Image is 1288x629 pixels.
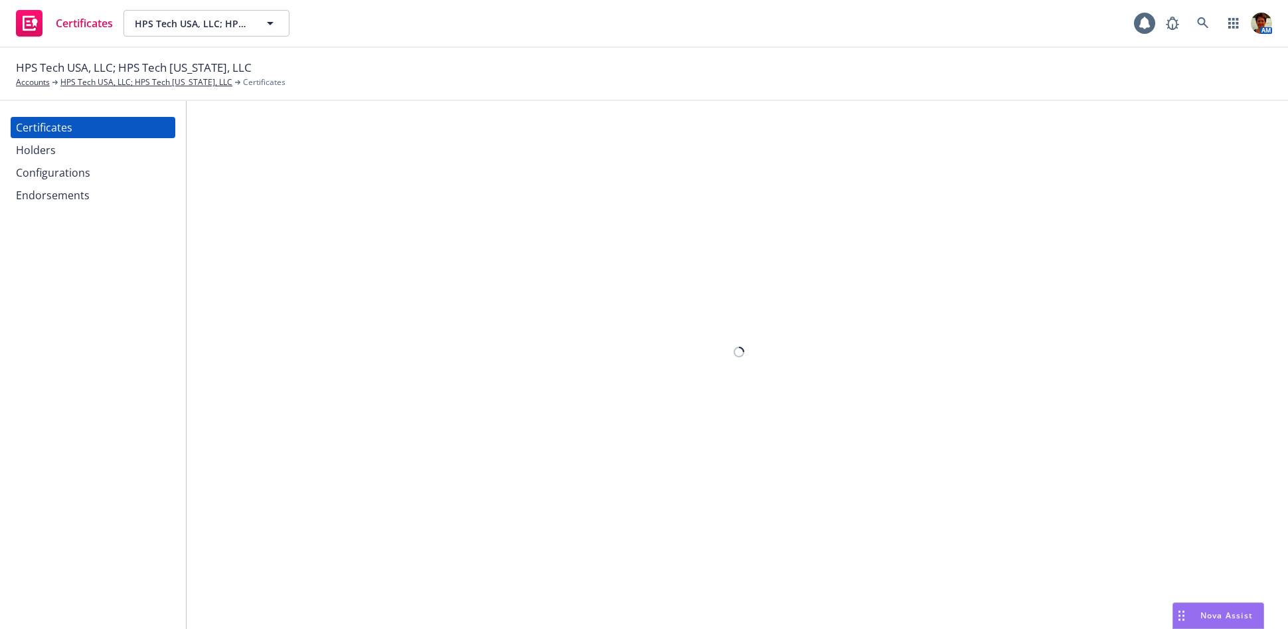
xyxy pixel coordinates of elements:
[16,162,90,183] div: Configurations
[11,162,175,183] a: Configurations
[11,5,118,42] a: Certificates
[16,139,56,161] div: Holders
[1190,10,1216,37] a: Search
[16,117,72,138] div: Certificates
[11,117,175,138] a: Certificates
[123,10,289,37] button: HPS Tech USA, LLC; HPS Tech [US_STATE], LLC
[1251,13,1272,34] img: photo
[1220,10,1247,37] a: Switch app
[11,185,175,206] a: Endorsements
[1159,10,1186,37] a: Report a Bug
[56,18,113,29] span: Certificates
[16,185,90,206] div: Endorsements
[1173,603,1190,628] div: Drag to move
[16,76,50,88] a: Accounts
[11,139,175,161] a: Holders
[60,76,232,88] a: HPS Tech USA, LLC; HPS Tech [US_STATE], LLC
[135,17,250,31] span: HPS Tech USA, LLC; HPS Tech [US_STATE], LLC
[1200,610,1253,621] span: Nova Assist
[243,76,285,88] span: Certificates
[1172,602,1264,629] button: Nova Assist
[16,59,252,76] span: HPS Tech USA, LLC; HPS Tech [US_STATE], LLC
